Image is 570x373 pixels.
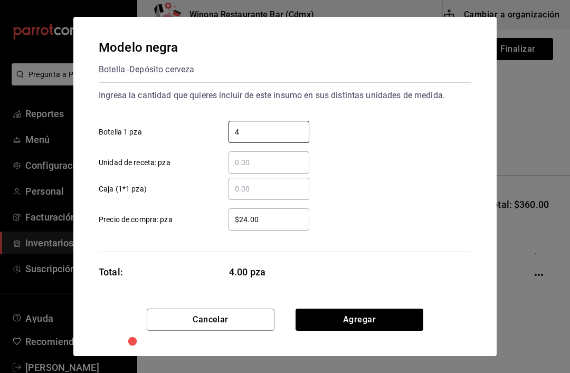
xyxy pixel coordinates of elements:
[229,213,309,226] input: Precio de compra: pza
[229,156,309,169] input: Unidad de receta: pza
[99,87,471,104] div: Ingresa la cantidad que quieres incluir de este insumo en sus distintas unidades de medida.
[99,265,123,279] div: Total:
[99,127,142,138] span: Botella 1 pza
[147,309,274,331] button: Cancelar
[99,157,170,168] span: Unidad de receta: pza
[99,38,194,57] div: Modelo negra
[229,126,309,138] input: Botella 1 pza
[99,61,194,78] div: Botella - Depósito cerveza
[99,214,173,225] span: Precio de compra: pza
[229,265,310,279] span: 4.00 pza
[296,309,423,331] button: Agregar
[229,183,309,195] input: Caja (1*1 pza)
[99,184,147,195] span: Caja (1*1 pza)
